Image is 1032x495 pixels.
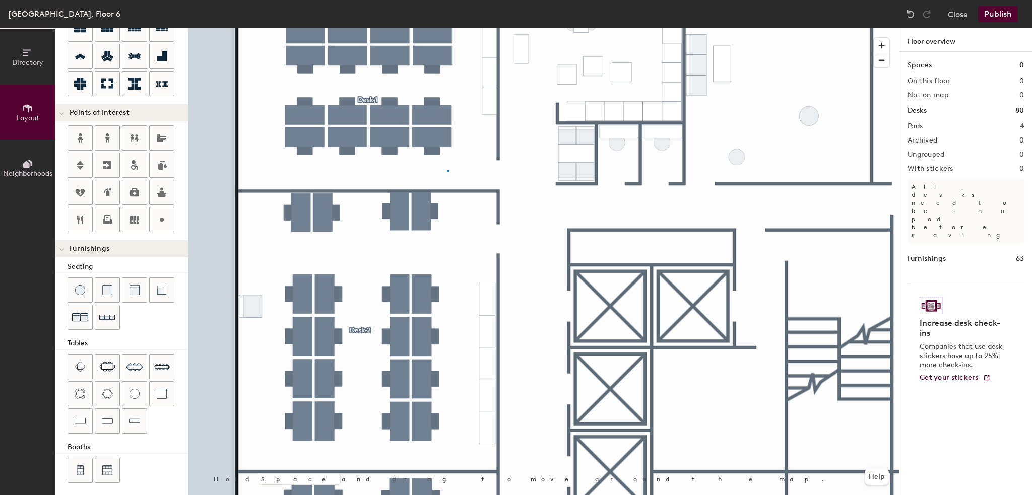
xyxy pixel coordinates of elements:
img: Undo [906,9,916,19]
img: Table (1x3) [102,416,113,426]
p: Companies that use desk stickers have up to 25% more check-ins. [920,342,1006,370]
img: Six seat table [99,362,115,372]
button: Table (1x2) [68,408,93,434]
a: Get your stickers [920,374,991,382]
h2: 0 [1019,136,1024,145]
img: Four seat booth [76,465,85,475]
img: Table (1x1) [157,389,167,399]
img: Sticker logo [920,297,943,314]
button: Eight seat table [122,354,147,379]
img: Couch (x3) [99,310,115,325]
button: Six seat booth [95,458,120,483]
button: Six seat table [95,354,120,379]
img: Table (1x4) [129,416,140,426]
button: Table (round) [122,381,147,406]
h2: On this floor [908,77,950,85]
h4: Increase desk check-ins [920,318,1006,338]
span: Directory [12,58,43,67]
button: Table (1x1) [149,381,174,406]
span: Neighborhoods [3,169,52,178]
h1: Desks [908,105,927,116]
button: Table (1x4) [122,408,147,434]
span: Layout [17,114,39,122]
h1: 80 [1015,105,1024,116]
button: Four seat table [68,354,93,379]
div: [GEOGRAPHIC_DATA], Floor 6 [8,8,120,20]
span: Get your stickers [920,373,979,382]
h1: Furnishings [908,253,946,264]
h2: 0 [1019,165,1024,173]
button: Cushion [95,277,120,303]
span: Points of Interest [70,109,130,117]
button: Close [948,6,968,22]
button: Couch (x3) [95,305,120,330]
button: Four seat round table [68,381,93,406]
h1: Spaces [908,60,932,71]
span: Furnishings [70,245,109,253]
h2: 0 [1019,151,1024,159]
h1: Floor overview [899,28,1032,52]
h2: Not on map [908,91,948,99]
button: Help [865,469,889,485]
button: Stool [68,277,93,303]
button: Ten seat table [149,354,174,379]
h2: Archived [908,136,937,145]
button: Couch (middle) [122,277,147,303]
button: Four seat booth [68,458,93,483]
p: All desks need to be in a pod before saving [908,179,1024,243]
img: Redo [922,9,932,19]
h2: With stickers [908,165,953,173]
button: Table (1x3) [95,408,120,434]
img: Six seat booth [102,465,112,475]
h2: Ungrouped [908,151,945,159]
img: Couch (x2) [72,309,88,325]
img: Cushion [102,285,112,295]
button: Couch (x2) [68,305,93,330]
img: Couch (middle) [130,285,140,295]
img: Table (1x2) [75,416,86,426]
img: Six seat round table [102,389,113,399]
h2: 4 [1020,122,1024,130]
img: Eight seat table [126,359,143,375]
img: Couch (corner) [157,285,167,295]
h1: 63 [1016,253,1024,264]
div: Tables [68,338,188,349]
h2: Pods [908,122,923,130]
div: Booths [68,442,188,453]
button: Couch (corner) [149,277,174,303]
button: Six seat round table [95,381,120,406]
img: Four seat round table [75,389,85,399]
div: Seating [68,261,188,272]
img: Ten seat table [154,359,170,375]
h2: 0 [1019,77,1024,85]
img: Table (round) [130,389,140,399]
button: Publish [978,6,1018,22]
h2: 0 [1019,91,1024,99]
h1: 0 [1019,60,1024,71]
img: Four seat table [75,362,85,372]
img: Stool [75,285,85,295]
